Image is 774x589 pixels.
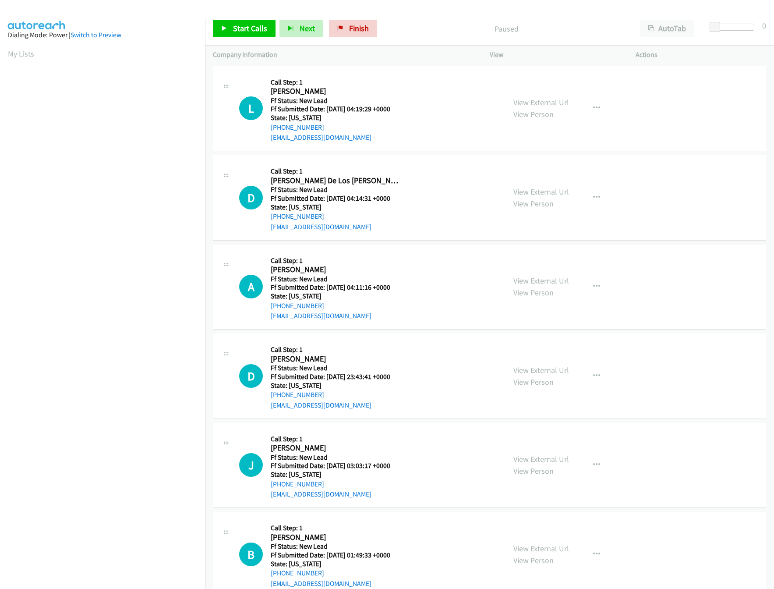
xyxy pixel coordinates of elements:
[271,105,401,114] h5: Ff Submitted Date: [DATE] 04:19:29 +0000
[213,20,276,37] a: Start Calls
[271,354,401,364] h2: [PERSON_NAME]
[271,283,401,292] h5: Ff Submitted Date: [DATE] 04:11:16 +0000
[513,97,569,107] a: View External Url
[271,86,401,96] h2: [PERSON_NAME]
[271,223,371,231] a: [EMAIL_ADDRESS][DOMAIN_NAME]
[513,377,554,387] a: View Person
[329,20,377,37] a: Finish
[239,364,263,388] div: The call is yet to be attempted
[513,543,569,554] a: View External Url
[279,20,323,37] button: Next
[213,50,474,60] p: Company Information
[271,123,324,131] a: [PHONE_NUMBER]
[271,542,401,551] h5: Ff Status: New Lead
[239,453,263,477] h1: J
[271,167,401,176] h5: Call Step: 1
[271,443,401,453] h2: [PERSON_NAME]
[8,30,197,40] div: Dialing Mode: Power |
[271,524,401,532] h5: Call Step: 1
[513,466,554,476] a: View Person
[513,454,569,464] a: View External Url
[513,276,569,286] a: View External Url
[513,555,554,565] a: View Person
[233,23,267,33] span: Start Calls
[271,364,401,373] h5: Ff Status: New Lead
[8,67,205,484] iframe: Dialpad
[271,470,401,479] h5: State: [US_STATE]
[271,203,401,212] h5: State: [US_STATE]
[636,50,766,60] p: Actions
[271,551,401,560] h5: Ff Submitted Date: [DATE] 01:49:33 +0000
[239,364,263,388] h1: D
[389,23,624,35] p: Paused
[271,435,401,444] h5: Call Step: 1
[513,199,554,209] a: View Person
[271,302,324,310] a: [PHONE_NUMBER]
[271,560,401,568] h5: State: [US_STATE]
[271,265,401,275] h2: [PERSON_NAME]
[271,569,324,577] a: [PHONE_NUMBER]
[714,24,754,31] div: Delay between calls (in seconds)
[271,345,401,354] h5: Call Step: 1
[239,275,263,298] h1: A
[271,292,401,301] h5: State: [US_STATE]
[271,194,401,203] h5: Ff Submitted Date: [DATE] 04:14:31 +0000
[271,390,324,399] a: [PHONE_NUMBER]
[271,185,401,194] h5: Ff Status: New Lead
[271,96,401,105] h5: Ff Status: New Lead
[513,109,554,119] a: View Person
[271,133,371,142] a: [EMAIL_ADDRESS][DOMAIN_NAME]
[271,532,401,543] h2: [PERSON_NAME]
[271,212,324,220] a: [PHONE_NUMBER]
[271,381,401,390] h5: State: [US_STATE]
[271,490,371,498] a: [EMAIL_ADDRESS][DOMAIN_NAME]
[513,287,554,298] a: View Person
[271,78,401,87] h5: Call Step: 1
[271,453,401,462] h5: Ff Status: New Lead
[271,275,401,284] h5: Ff Status: New Lead
[271,373,401,381] h5: Ff Submitted Date: [DATE] 23:43:41 +0000
[271,480,324,488] a: [PHONE_NUMBER]
[271,256,401,265] h5: Call Step: 1
[71,31,121,39] a: Switch to Preview
[8,49,34,59] a: My Lists
[239,543,263,566] div: The call is yet to be attempted
[271,401,371,409] a: [EMAIL_ADDRESS][DOMAIN_NAME]
[239,543,263,566] h1: B
[300,23,315,33] span: Next
[271,579,371,588] a: [EMAIL_ADDRESS][DOMAIN_NAME]
[239,186,263,209] h1: D
[640,20,694,37] button: AutoTab
[271,114,401,122] h5: State: [US_STATE]
[271,461,401,470] h5: Ff Submitted Date: [DATE] 03:03:17 +0000
[349,23,369,33] span: Finish
[239,96,263,120] h1: L
[239,186,263,209] div: The call is yet to be attempted
[271,312,371,320] a: [EMAIL_ADDRESS][DOMAIN_NAME]
[513,365,569,375] a: View External Url
[490,50,620,60] p: View
[239,275,263,298] div: The call is yet to be attempted
[239,96,263,120] div: The call is yet to be attempted
[513,187,569,197] a: View External Url
[762,20,766,32] div: 0
[239,453,263,477] div: The call is yet to be attempted
[271,176,401,186] h2: [PERSON_NAME] De Los [PERSON_NAME]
